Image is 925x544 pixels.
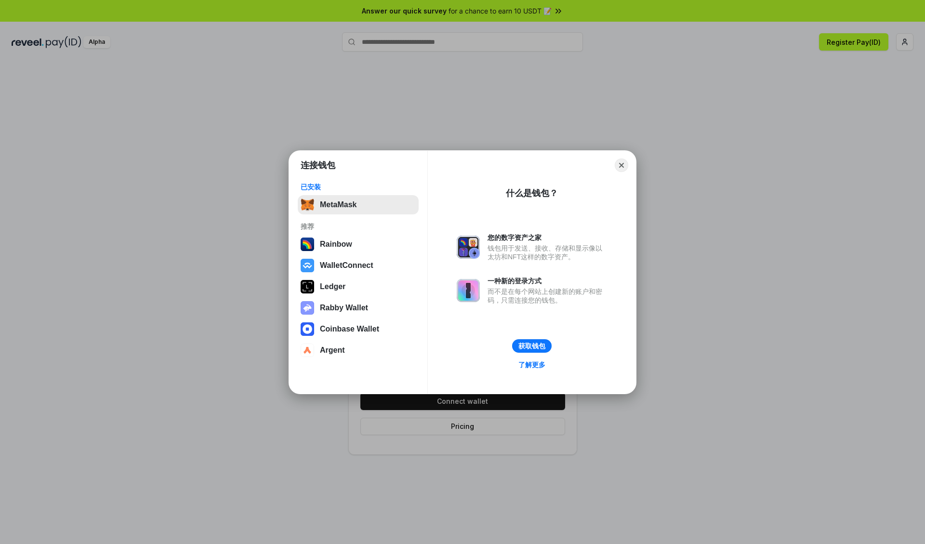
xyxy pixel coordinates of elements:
[298,319,419,339] button: Coinbase Wallet
[457,279,480,302] img: svg+xml,%3Csvg%20xmlns%3D%22http%3A%2F%2Fwww.w3.org%2F2000%2Fsvg%22%20fill%3D%22none%22%20viewBox...
[298,277,419,296] button: Ledger
[320,346,345,355] div: Argent
[301,259,314,272] img: svg+xml,%3Csvg%20width%3D%2228%22%20height%3D%2228%22%20viewBox%3D%220%200%2028%2028%22%20fill%3D...
[320,240,352,249] div: Rainbow
[488,233,607,242] div: 您的数字资产之家
[506,187,558,199] div: 什么是钱包？
[298,341,419,360] button: Argent
[301,159,335,171] h1: 连接钱包
[488,244,607,261] div: 钱包用于发送、接收、存储和显示像以太坊和NFT这样的数字资产。
[301,198,314,212] img: svg+xml,%3Csvg%20fill%3D%22none%22%20height%3D%2233%22%20viewBox%3D%220%200%2035%2033%22%20width%...
[518,360,545,369] div: 了解更多
[298,195,419,214] button: MetaMask
[301,183,416,191] div: 已安装
[320,304,368,312] div: Rabby Wallet
[320,200,357,209] div: MetaMask
[298,298,419,318] button: Rabby Wallet
[298,235,419,254] button: Rainbow
[320,282,345,291] div: Ledger
[615,159,628,172] button: Close
[513,358,551,371] a: 了解更多
[298,256,419,275] button: WalletConnect
[320,325,379,333] div: Coinbase Wallet
[320,261,373,270] div: WalletConnect
[488,287,607,305] div: 而不是在每个网站上创建新的账户和密码，只需连接您的钱包。
[301,344,314,357] img: svg+xml,%3Csvg%20width%3D%2228%22%20height%3D%2228%22%20viewBox%3D%220%200%2028%2028%22%20fill%3D...
[488,277,607,285] div: 一种新的登录方式
[301,301,314,315] img: svg+xml,%3Csvg%20xmlns%3D%22http%3A%2F%2Fwww.w3.org%2F2000%2Fsvg%22%20fill%3D%22none%22%20viewBox...
[512,339,552,353] button: 获取钱包
[518,342,545,350] div: 获取钱包
[301,280,314,293] img: svg+xml,%3Csvg%20xmlns%3D%22http%3A%2F%2Fwww.w3.org%2F2000%2Fsvg%22%20width%3D%2228%22%20height%3...
[301,222,416,231] div: 推荐
[301,238,314,251] img: svg+xml,%3Csvg%20width%3D%22120%22%20height%3D%22120%22%20viewBox%3D%220%200%20120%20120%22%20fil...
[301,322,314,336] img: svg+xml,%3Csvg%20width%3D%2228%22%20height%3D%2228%22%20viewBox%3D%220%200%2028%2028%22%20fill%3D...
[457,236,480,259] img: svg+xml,%3Csvg%20xmlns%3D%22http%3A%2F%2Fwww.w3.org%2F2000%2Fsvg%22%20fill%3D%22none%22%20viewBox...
